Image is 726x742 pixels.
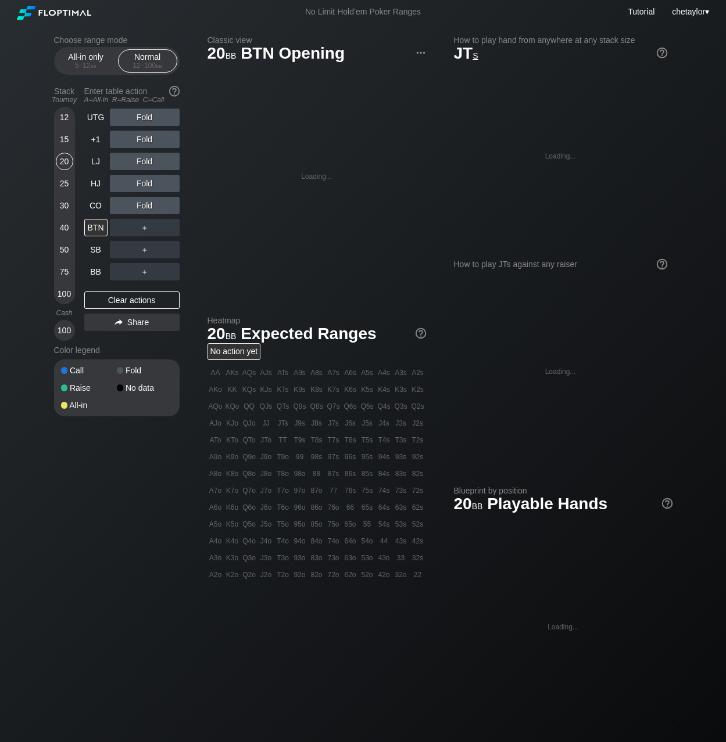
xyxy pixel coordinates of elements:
[292,466,308,482] div: 98o
[258,381,274,398] div: KJs
[84,263,108,280] div: BB
[84,153,108,170] div: LJ
[410,567,426,583] div: 22
[275,432,291,448] div: TT
[393,398,409,415] div: Q3s
[342,533,359,549] div: 64o
[258,482,274,499] div: J7o
[156,62,162,70] span: bb
[454,35,667,45] h2: How to play hand from anywhere at any stack size
[376,381,392,398] div: K4s
[224,466,241,482] div: K8o
[258,516,274,532] div: J5o
[84,197,108,214] div: CO
[258,466,274,482] div: J8o
[326,466,342,482] div: 87s
[208,343,261,360] div: No action yet
[326,550,342,566] div: 73o
[414,327,427,340] img: help.32db89a4.svg
[292,567,308,583] div: 92o
[342,516,359,532] div: 65o
[342,550,359,566] div: 63o
[292,482,308,499] div: 97o
[275,550,291,566] div: T3o
[309,550,325,566] div: 83o
[326,533,342,549] div: 74o
[376,466,392,482] div: 84s
[224,567,241,583] div: K2o
[342,482,359,499] div: 76s
[110,263,180,280] div: ＋
[292,432,308,448] div: T9s
[123,62,172,70] div: 12 – 100
[376,482,392,499] div: 74s
[359,432,375,448] div: T5s
[110,197,180,214] div: Fold
[275,499,291,516] div: T6o
[241,432,258,448] div: QTo
[454,44,478,62] span: JT
[309,466,325,482] div: 88
[258,449,274,465] div: J9o
[309,398,325,415] div: Q8s
[326,516,342,532] div: 75o
[206,45,238,64] span: 20
[410,466,426,482] div: 82s
[208,35,426,45] h2: Classic view
[359,415,375,431] div: J5s
[326,381,342,398] div: K7s
[241,415,258,431] div: QJo
[84,109,108,126] div: UTG
[224,432,241,448] div: KTo
[309,516,325,532] div: 85o
[359,398,375,415] div: Q5s
[208,432,224,448] div: ATo
[672,7,705,16] span: chetaylor
[669,5,710,18] div: ▾
[54,341,180,359] div: Color legend
[656,258,668,271] img: help.32db89a4.svg
[241,516,258,532] div: Q5o
[309,365,325,381] div: A8s
[241,482,258,499] div: Q7o
[56,219,73,236] div: 40
[84,314,180,331] div: Share
[224,516,241,532] div: K5o
[342,499,359,516] div: 66
[208,365,224,381] div: AA
[342,432,359,448] div: T6s
[292,365,308,381] div: A9s
[115,319,123,326] img: share.864f2f62.svg
[121,50,174,72] div: Normal
[309,449,325,465] div: 98s
[275,567,291,583] div: T2o
[342,381,359,398] div: K6s
[275,482,291,499] div: T7o
[224,533,241,549] div: K4o
[84,219,108,236] div: BTN
[241,533,258,549] div: Q4o
[224,365,241,381] div: AKs
[410,516,426,532] div: 52s
[84,96,180,104] div: A=All-in R=Raise C=Call
[110,131,180,148] div: Fold
[224,381,241,398] div: KK
[56,175,73,192] div: 25
[61,401,117,409] div: All-in
[258,432,274,448] div: JTo
[410,533,426,549] div: 42s
[628,7,655,16] a: Tutorial
[393,499,409,516] div: 63s
[301,172,332,181] div: Loading...
[56,285,73,302] div: 100
[393,381,409,398] div: K3s
[224,482,241,499] div: K7o
[393,466,409,482] div: 83s
[292,381,308,398] div: K9s
[91,62,97,70] span: bb
[56,197,73,214] div: 30
[292,415,308,431] div: J9s
[208,550,224,566] div: A3o
[326,567,342,583] div: 72o
[208,499,224,516] div: A6o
